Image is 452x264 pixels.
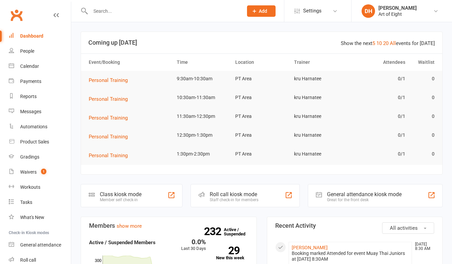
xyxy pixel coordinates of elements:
[291,127,350,143] td: kru Harnatee
[303,3,322,18] span: Settings
[174,127,233,143] td: 12:30pm-1:30pm
[41,169,46,174] span: 1
[291,90,350,105] td: kru Harnatee
[89,134,128,140] span: Personal Training
[291,54,350,71] th: Trainer
[259,8,267,14] span: Add
[20,109,41,114] div: Messages
[20,169,37,175] div: Waivers
[20,215,44,220] div: What's New
[350,54,408,71] th: Attendees
[408,90,438,105] td: 0
[100,197,141,202] div: Member self check-in
[232,90,291,105] td: PT Area
[20,200,32,205] div: Tasks
[174,54,233,71] th: Time
[9,59,71,74] a: Calendar
[174,146,233,162] td: 1:30pm-2:30pm
[89,152,128,159] span: Personal Training
[20,139,49,144] div: Product Sales
[8,7,25,24] a: Clubworx
[350,127,408,143] td: 0/1
[89,133,132,141] button: Personal Training
[86,54,174,71] th: Event/Booking
[20,154,39,160] div: Gradings
[378,5,417,11] div: [PERSON_NAME]
[382,222,434,234] button: All activities
[408,54,438,71] th: Waitlist
[88,39,435,46] h3: Coming up [DATE]
[89,76,132,84] button: Personal Training
[89,114,132,122] button: Personal Training
[350,146,408,162] td: 0/1
[232,54,291,71] th: Location
[89,96,128,102] span: Personal Training
[408,71,438,87] td: 0
[20,33,43,39] div: Dashboard
[412,242,434,251] time: [DATE] 8:30 AM
[174,108,233,124] td: 11:30am-12:30pm
[9,44,71,59] a: People
[291,146,350,162] td: kru Harnatee
[232,146,291,162] td: PT Area
[291,108,350,124] td: kru Harnatee
[378,11,417,17] div: Art of Eight
[9,210,71,225] a: What's New
[9,149,71,165] a: Gradings
[181,238,206,252] div: Last 30 Days
[232,108,291,124] td: PT Area
[247,5,276,17] button: Add
[181,238,206,245] div: 0.0%
[20,184,40,190] div: Workouts
[20,242,61,248] div: General attendance
[9,29,71,44] a: Dashboard
[390,225,418,231] span: All activities
[292,251,409,262] div: Booking marked Attended for event Muay Thai Juniors at [DATE] 8:30AM
[89,77,128,83] span: Personal Training
[9,104,71,119] a: Messages
[100,191,141,197] div: Class kiosk mode
[9,74,71,89] a: Payments
[224,222,253,241] a: 232Active / Suspended
[9,134,71,149] a: Product Sales
[9,180,71,195] a: Workouts
[9,89,71,104] a: Reports
[89,95,132,103] button: Personal Training
[362,4,375,18] div: DH
[327,197,402,202] div: Great for the front desk
[408,146,438,162] td: 0
[376,40,382,46] a: 10
[408,108,438,124] td: 0
[89,151,132,160] button: Personal Training
[275,222,435,229] h3: Recent Activity
[88,6,238,16] input: Search...
[390,40,396,46] a: All
[408,127,438,143] td: 0
[89,115,128,121] span: Personal Training
[232,127,291,143] td: PT Area
[383,40,388,46] a: 20
[89,222,248,229] h3: Members
[174,90,233,105] td: 10:30am-11:30am
[372,40,375,46] a: 5
[292,245,328,250] a: [PERSON_NAME]
[216,246,240,256] strong: 29
[350,90,408,105] td: 0/1
[204,226,224,236] strong: 232
[210,191,258,197] div: Roll call kiosk mode
[350,108,408,124] td: 0/1
[9,165,71,180] a: Waivers 1
[9,195,71,210] a: Tasks
[20,48,34,54] div: People
[9,237,71,253] a: General attendance kiosk mode
[20,124,47,129] div: Automations
[327,191,402,197] div: General attendance kiosk mode
[291,71,350,87] td: kru Harnatee
[350,71,408,87] td: 0/1
[20,257,36,263] div: Roll call
[20,79,41,84] div: Payments
[117,223,142,229] a: show more
[89,239,156,246] strong: Active / Suspended Members
[9,119,71,134] a: Automations
[20,63,39,69] div: Calendar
